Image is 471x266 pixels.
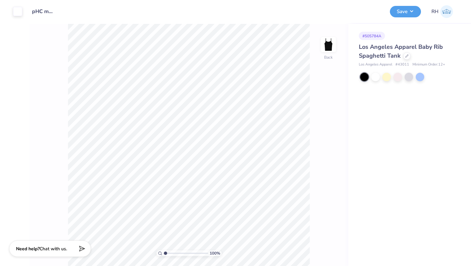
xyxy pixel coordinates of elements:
[412,62,445,67] span: Minimum Order: 12 +
[324,54,333,60] div: Back
[27,5,59,18] input: Untitled Design
[431,8,439,15] span: RH
[359,43,443,60] span: Los Angeles Apparel Baby Rib Spaghetti Tank
[359,62,392,67] span: Los Angeles Apparel
[431,5,453,18] a: RH
[40,246,67,252] span: Chat with us.
[210,250,220,256] span: 100 %
[322,38,335,51] img: Back
[16,246,40,252] strong: Need help?
[359,32,385,40] div: # 505784A
[440,5,453,18] img: Rita Habib
[390,6,421,17] button: Save
[395,62,409,67] span: # 43011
